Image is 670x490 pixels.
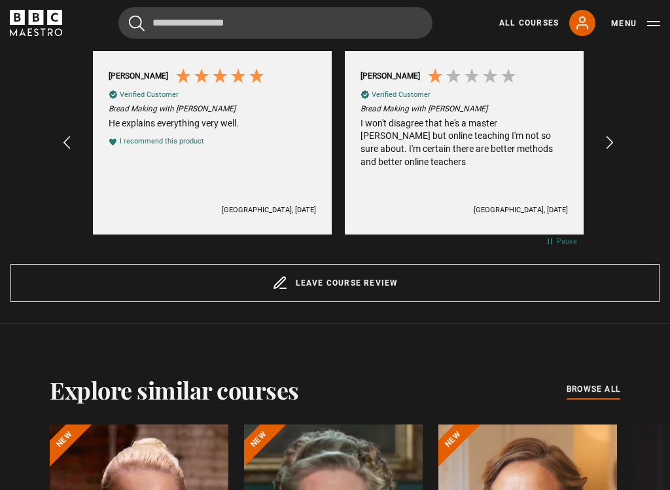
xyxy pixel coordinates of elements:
div: REVIEWS.io Carousel Scroll Right [602,127,616,159]
input: Search [118,7,432,39]
div: Verified Customer [372,90,431,100]
div: Review by Stephen H, 1 out of 5 stars [338,51,590,235]
a: browse all [567,383,620,397]
div: 5 Stars [174,67,269,88]
div: 1 Stars [426,67,521,88]
div: Verified Customer [120,90,179,100]
div: He explains everything very well. [109,117,316,130]
a: All Courses [499,17,559,29]
div: [PERSON_NAME] [361,71,420,82]
div: Customer reviews carousel with auto-scroll controls [60,51,616,235]
button: Submit the search query [129,15,145,31]
div: Customer reviews [86,51,590,235]
div: Pause [557,236,577,246]
em: Bread Making with [PERSON_NAME] [361,104,568,115]
button: Toggle navigation [611,17,660,30]
div: I won't disagree that he's a master [PERSON_NAME] but online teaching I'm not so sure about. I'm ... [361,117,568,168]
div: I recommend this product [120,136,204,146]
em: Bread Making with [PERSON_NAME] [109,104,316,115]
span: browse all [567,383,620,396]
div: Review by Bonnie H, 5 out of 5 stars [86,51,338,235]
div: [PERSON_NAME] [109,71,168,82]
div: [GEOGRAPHIC_DATA], [DATE] [222,205,316,215]
div: [GEOGRAPHIC_DATA], [DATE] [474,205,568,215]
h2: Explore similar courses [50,376,299,404]
div: REVIEWS.io Carousel Scroll Left [60,127,75,159]
a: Leave course review [10,264,660,302]
div: Pause carousel [546,235,577,247]
svg: BBC Maestro [10,10,62,36]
